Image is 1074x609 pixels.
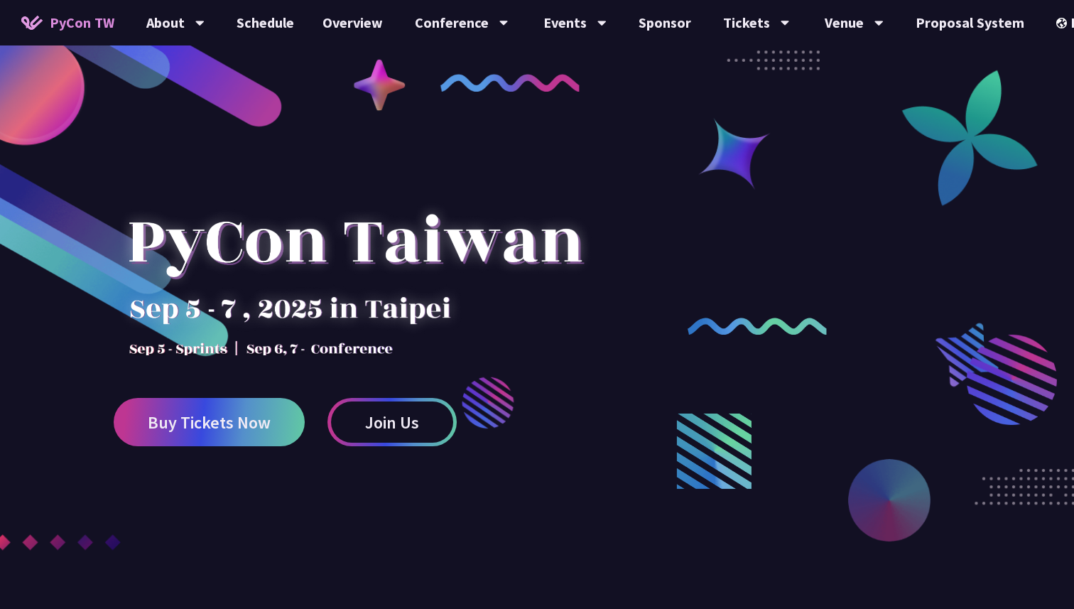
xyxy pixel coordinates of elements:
a: PyCon TW [7,5,129,41]
span: Buy Tickets Now [148,414,271,431]
img: Home icon of PyCon TW 2025 [21,16,43,30]
img: curly-2.e802c9f.png [688,318,828,335]
img: curly-1.ebdbada.png [440,74,580,92]
img: Locale Icon [1056,18,1070,28]
span: Join Us [365,414,419,431]
a: Join Us [327,398,457,446]
a: Buy Tickets Now [114,398,305,446]
span: PyCon TW [50,12,114,33]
